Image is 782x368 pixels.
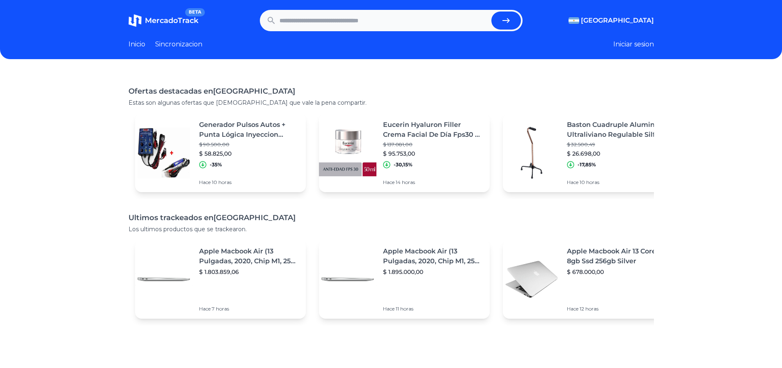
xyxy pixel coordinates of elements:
[199,120,299,140] p: Generador Pulsos Autos + Punta Lógica Inyeccion Electronica + Programas De Regalo + Curso Inyecci...
[135,251,193,308] img: Featured image
[567,120,667,140] p: Baston Cuadruple Aluminio Ultraliviano Regulable Silfab M911
[199,246,299,266] p: Apple Macbook Air (13 Pulgadas, 2020, Chip M1, 256 Gb De Ssd, 8 Gb De Ram) - Plata
[199,179,299,186] p: Hace 10 horas
[319,113,490,192] a: Featured imageEucerin Hyaluron Filler Crema Facial De Día Fps30 X 50 Ml$ 137.081,00$ 95.753,00-30...
[569,17,579,24] img: Argentina
[135,240,306,319] a: Featured imageApple Macbook Air (13 Pulgadas, 2020, Chip M1, 256 Gb De Ssd, 8 Gb De Ram) - Plata$...
[567,246,667,266] p: Apple Macbook Air 13 Core I5 8gb Ssd 256gb Silver
[199,306,299,312] p: Hace 7 horas
[578,161,596,168] p: -17,85%
[128,14,142,27] img: MercadoTrack
[569,16,654,25] button: [GEOGRAPHIC_DATA]
[567,179,667,186] p: Hace 10 horas
[128,85,654,97] h1: Ofertas destacadas en [GEOGRAPHIC_DATA]
[503,113,674,192] a: Featured imageBaston Cuadruple Aluminio Ultraliviano Regulable Silfab M911$ 32.500,49$ 26.698,00-...
[128,212,654,223] h1: Ultimos trackeados en [GEOGRAPHIC_DATA]
[199,141,299,148] p: $ 90.500,00
[567,268,667,276] p: $ 678.000,00
[383,149,483,158] p: $ 95.753,00
[128,99,654,107] p: Estas son algunas ofertas que [DEMOGRAPHIC_DATA] que vale la pena compartir.
[199,149,299,158] p: $ 58.825,00
[185,8,204,16] span: BETA
[135,113,306,192] a: Featured imageGenerador Pulsos Autos + Punta Lógica Inyeccion Electronica + Programas De Regalo +...
[503,240,674,319] a: Featured imageApple Macbook Air 13 Core I5 8gb Ssd 256gb Silver$ 678.000,00Hace 12 horas
[319,251,376,308] img: Featured image
[210,161,222,168] p: -35%
[155,39,202,49] a: Sincronizacion
[383,120,483,140] p: Eucerin Hyaluron Filler Crema Facial De Día Fps30 X 50 Ml
[613,39,654,49] button: Iniciar sesion
[503,251,560,308] img: Featured image
[394,161,413,168] p: -30,15%
[383,179,483,186] p: Hace 14 horas
[319,240,490,319] a: Featured imageApple Macbook Air (13 Pulgadas, 2020, Chip M1, 256 Gb De Ssd, 8 Gb De Ram) - Plata$...
[383,246,483,266] p: Apple Macbook Air (13 Pulgadas, 2020, Chip M1, 256 Gb De Ssd, 8 Gb De Ram) - Plata
[128,14,198,27] a: MercadoTrackBETA
[581,16,654,25] span: [GEOGRAPHIC_DATA]
[567,141,667,148] p: $ 32.500,49
[567,306,667,312] p: Hace 12 horas
[199,268,299,276] p: $ 1.803.859,06
[135,124,193,182] img: Featured image
[383,306,483,312] p: Hace 11 horas
[567,149,667,158] p: $ 26.698,00
[503,124,560,182] img: Featured image
[383,141,483,148] p: $ 137.081,00
[145,16,198,25] span: MercadoTrack
[383,268,483,276] p: $ 1.895.000,00
[128,225,654,233] p: Los ultimos productos que se trackearon.
[319,124,376,182] img: Featured image
[128,39,145,49] a: Inicio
